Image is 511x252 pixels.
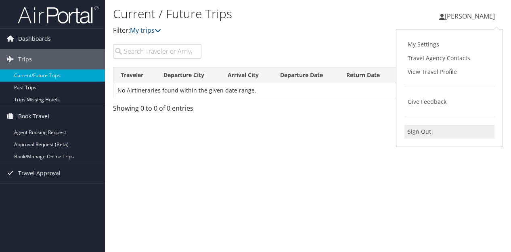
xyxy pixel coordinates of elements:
a: Travel Agency Contacts [404,51,494,65]
th: Agency Locator: activate to sort column ascending [395,67,461,83]
th: Arrival City: activate to sort column ascending [220,67,273,83]
td: No Airtineraries found within the given date range. [113,83,503,98]
a: View Travel Profile [404,65,494,79]
th: Return Date: activate to sort column ascending [339,67,395,83]
span: [PERSON_NAME] [445,12,495,21]
span: Travel Approval [18,163,61,183]
a: [PERSON_NAME] [439,4,503,28]
input: Search Traveler or Arrival City [113,44,201,59]
th: Traveler: activate to sort column ascending [113,67,156,83]
a: Give Feedback [404,95,494,109]
a: My Settings [404,38,494,51]
span: Book Travel [18,106,49,126]
th: Departure Date: activate to sort column descending [273,67,339,83]
div: Showing 0 to 0 of 0 entries [113,103,201,117]
th: Departure City: activate to sort column ascending [156,67,220,83]
span: Trips [18,49,32,69]
a: Sign Out [404,125,494,139]
h1: Current / Future Trips [113,5,373,22]
p: Filter: [113,25,373,36]
a: My trips [130,26,161,35]
span: Dashboards [18,29,51,49]
img: airportal-logo.png [18,5,98,24]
